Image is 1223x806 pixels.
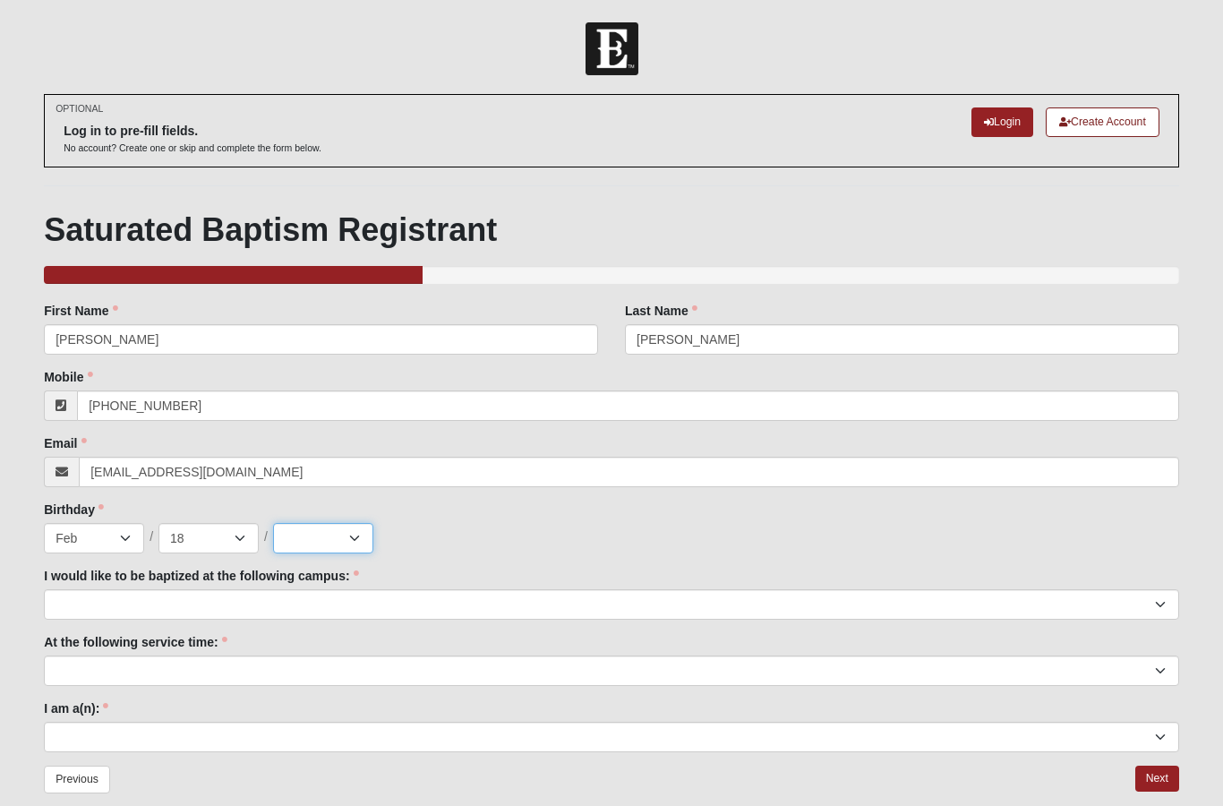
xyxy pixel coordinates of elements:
h6: Log in to pre-fill fields. [64,124,321,139]
p: No account? Create one or skip and complete the form below. [64,141,321,155]
a: Login [971,107,1033,137]
a: Previous [44,766,110,793]
label: I would like to be baptized at the following campus: [44,567,358,585]
span: / [150,527,153,547]
label: First Name [44,302,117,320]
label: I am a(n): [44,699,108,717]
span: / [264,527,268,547]
label: Email [44,434,86,452]
small: OPTIONAL [56,102,103,116]
label: Birthday [44,501,104,519]
a: Create Account [1046,107,1159,137]
a: Next [1135,766,1179,792]
img: Church of Eleven22 Logo [586,22,638,75]
h1: Saturated Baptism Registrant [44,210,1179,249]
label: Last Name [625,302,697,320]
label: Mobile [44,368,92,386]
label: At the following service time: [44,633,227,651]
